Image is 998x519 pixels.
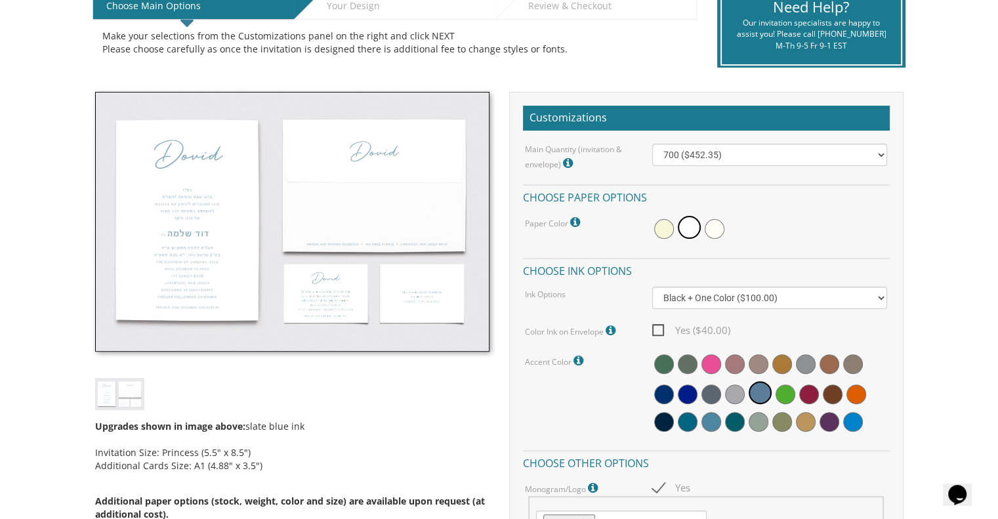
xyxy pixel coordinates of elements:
h4: Choose ink options [523,258,890,281]
h4: Choose paper options [523,184,890,207]
span: Upgrades shown in image above: [95,420,245,432]
h4: Choose other options [523,450,890,473]
label: Main Quantity (invitation & envelope) [525,144,633,172]
img: bminv-thumb-1.jpg [95,378,144,410]
div: Make your selections from the Customizations panel on the right and click NEXT Please choose care... [102,30,687,56]
label: Paper Color [525,214,583,231]
label: Accent Color [525,352,587,369]
iframe: chat widget [943,467,985,506]
label: Color Ink on Envelope [525,322,619,339]
img: bminv-thumb-1.jpg [95,92,489,352]
label: Monogram/Logo [525,480,601,497]
span: Yes ($40.00) [652,322,730,339]
div: Our invitation specialists are happy to assist you! Please call [PHONE_NUMBER] M-Th 9-5 Fr 9-1 EST [732,17,891,51]
h2: Customizations [523,106,890,131]
label: Ink Options [525,289,566,300]
span: Yes [652,480,690,496]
